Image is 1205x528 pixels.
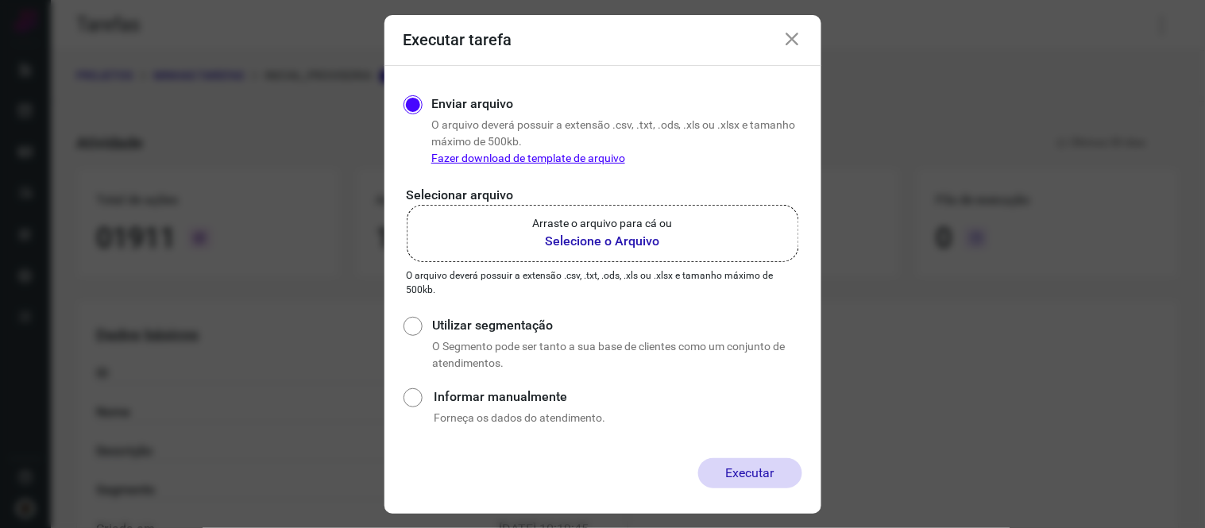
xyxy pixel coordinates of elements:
[533,215,673,232] p: Arraste o arquivo para cá ou
[404,30,512,49] h3: Executar tarefa
[434,387,801,407] label: Informar manualmente
[431,94,513,114] label: Enviar arquivo
[432,316,801,335] label: Utilizar segmentação
[698,458,802,488] button: Executar
[431,152,625,164] a: Fazer download de template de arquivo
[407,268,799,297] p: O arquivo deverá possuir a extensão .csv, .txt, .ods, .xls ou .xlsx e tamanho máximo de 500kb.
[434,410,801,426] p: Forneça os dados do atendimento.
[533,232,673,251] b: Selecione o Arquivo
[432,338,801,372] p: O Segmento pode ser tanto a sua base de clientes como um conjunto de atendimentos.
[407,186,799,205] p: Selecionar arquivo
[431,117,802,167] p: O arquivo deverá possuir a extensão .csv, .txt, .ods, .xls ou .xlsx e tamanho máximo de 500kb.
